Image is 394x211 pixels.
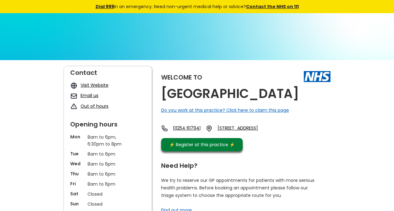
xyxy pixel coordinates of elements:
[70,92,77,100] img: mail icon
[161,107,289,113] a: Do you work at this practice? Click here to claim this page
[70,201,84,207] p: Sun
[70,191,84,197] p: Sat
[70,82,77,89] img: globe icon
[161,74,202,80] div: Welcome to
[87,151,128,157] p: 8am to 6pm
[218,125,273,132] a: [STREET_ADDRESS]
[81,82,108,88] a: Visit Website
[70,151,84,157] p: Tue
[70,66,145,76] div: Contact
[81,103,108,109] a: Out of hours
[81,92,98,99] a: Email us
[304,71,330,82] img: The NHS logo
[70,118,145,127] div: Opening hours
[166,141,238,148] div: ⚡️ Register at this practice ⚡️
[87,134,128,147] p: 8am to 6pm, 6:30pm to 8pm
[161,177,315,199] p: We try to reserve our GP appointments for patients with more serious health problems. Before book...
[87,171,128,178] p: 8am to 6pm
[173,125,201,132] a: 01254 617941
[53,3,341,10] div: in an emergency. Need non-urgent medical help or advice?
[87,191,128,198] p: Closed
[161,138,243,151] a: ⚡️ Register at this practice ⚡️
[70,161,84,167] p: Wed
[161,159,324,169] div: Need Help?
[70,171,84,177] p: Thu
[87,201,128,208] p: Closed
[246,3,299,10] a: Contact the NHS on 111
[87,161,128,167] p: 8am to 6pm
[87,181,128,188] p: 8am to 6pm
[70,134,84,140] p: Mon
[161,125,168,132] img: telephone icon
[96,3,114,10] a: Dial 999
[161,87,299,101] h2: [GEOGRAPHIC_DATA]
[206,125,213,132] img: practice location icon
[70,103,77,110] img: exclamation icon
[70,181,84,187] p: Fri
